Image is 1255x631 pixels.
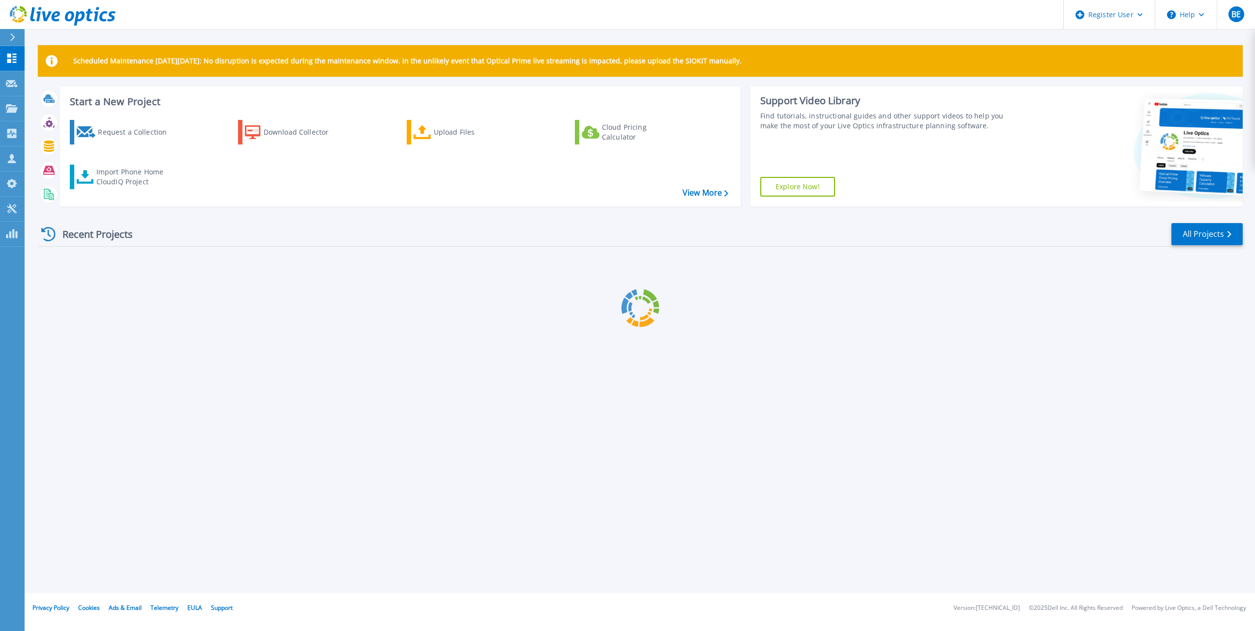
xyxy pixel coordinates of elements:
a: View More [683,188,728,198]
a: Download Collector [238,120,348,144]
a: Ads & Email [109,603,142,612]
a: Telemetry [150,603,179,612]
div: Import Phone Home CloudIQ Project [96,167,173,187]
div: Upload Files [434,122,512,142]
a: EULA [187,603,202,612]
a: Explore Now! [760,177,835,197]
p: Scheduled Maintenance [DATE][DATE]: No disruption is expected during the maintenance window. In t... [73,57,742,65]
a: Support [211,603,233,612]
li: Version: [TECHNICAL_ID] [954,605,1020,611]
div: Find tutorials, instructional guides and other support videos to help you make the most of your L... [760,111,1015,131]
a: Privacy Policy [32,603,69,612]
div: Download Collector [264,122,342,142]
div: Request a Collection [98,122,177,142]
div: Support Video Library [760,94,1015,107]
h3: Start a New Project [70,96,728,107]
a: All Projects [1171,223,1243,245]
div: Cloud Pricing Calculator [602,122,681,142]
a: Cloud Pricing Calculator [575,120,685,144]
div: Recent Projects [38,222,146,246]
li: Powered by Live Optics, a Dell Technology [1132,605,1246,611]
a: Upload Files [407,120,516,144]
li: © 2025 Dell Inc. All Rights Reserved [1029,605,1123,611]
a: Cookies [78,603,100,612]
a: Request a Collection [70,120,179,144]
span: BE [1231,10,1241,18]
